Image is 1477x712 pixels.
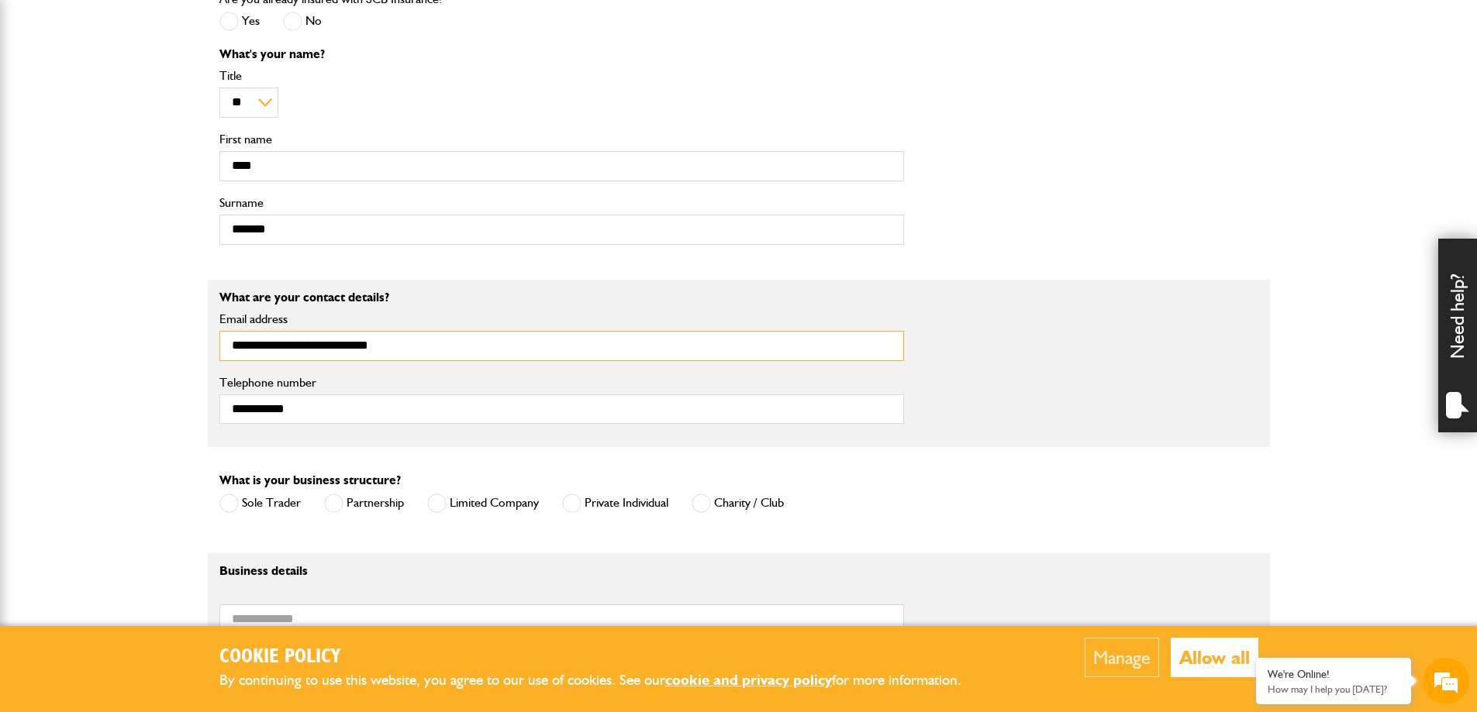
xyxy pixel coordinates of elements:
label: First name [219,133,904,146]
label: Yes [219,12,260,31]
p: Business details [219,565,904,577]
label: Title [219,70,904,82]
label: Sole Trader [219,494,301,513]
label: Charity / Club [692,494,784,513]
input: Enter your email address [20,189,283,223]
img: d_20077148190_company_1631870298795_20077148190 [26,86,65,108]
label: Limited Company [427,494,539,513]
label: Surname [219,197,904,209]
label: No [283,12,322,31]
div: Need help? [1438,239,1477,432]
label: Partnership [324,494,404,513]
label: What is your business structure? [219,474,401,487]
input: Enter your last name [20,143,283,177]
p: What's your name? [219,48,904,60]
button: Manage [1085,638,1159,677]
p: By continuing to use this website, you agree to our use of cookies. See our for more information. [219,669,987,693]
button: Allow all [1171,638,1258,677]
p: What are your contact details? [219,291,904,304]
a: cookie and privacy policy [665,671,832,689]
input: Enter your phone number [20,235,283,269]
div: Chat with us now [81,87,261,107]
div: Minimize live chat window [254,8,292,45]
label: Private Individual [562,494,668,513]
h2: Cookie Policy [219,645,987,669]
p: How may I help you today? [1268,683,1399,695]
em: Start Chat [211,477,281,498]
textarea: Type your message and hit 'Enter' [20,280,283,464]
div: We're Online! [1268,668,1399,681]
label: Telephone number [219,377,904,389]
label: Email address [219,313,904,325]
